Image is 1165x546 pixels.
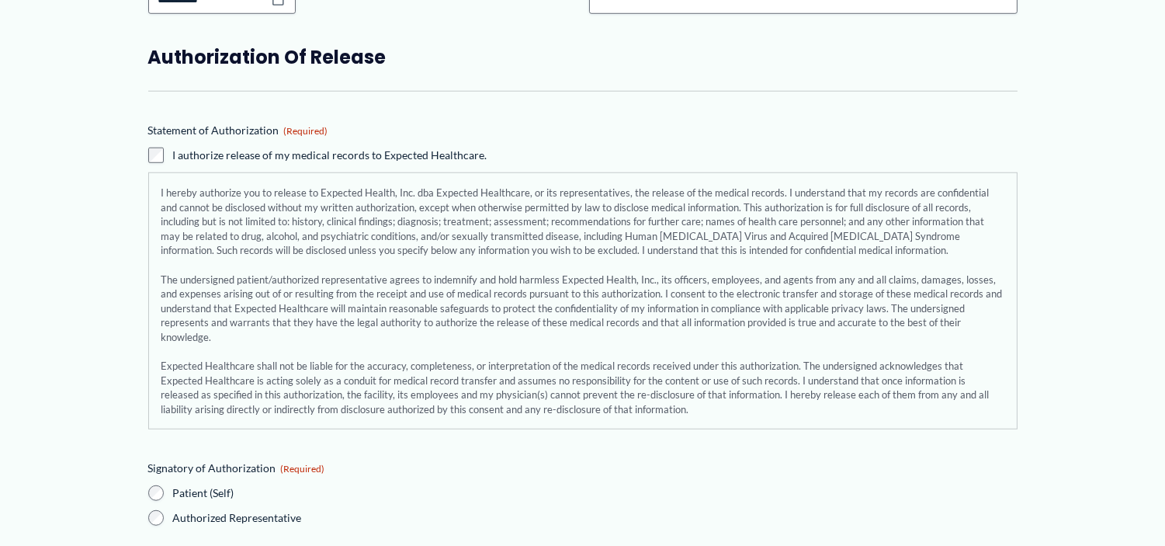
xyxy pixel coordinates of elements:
legend: Statement of Authorization [148,123,328,138]
span: (Required) [281,463,325,475]
legend: Signatory of Authorization [148,461,325,476]
label: Authorized Representative [173,510,577,526]
label: Patient (Self) [173,485,577,501]
h3: Authorization of Release [148,45,1018,69]
label: I authorize release of my medical records to Expected Healthcare. [173,148,487,163]
div: I hereby authorize you to release to Expected Health, Inc. dba Expected Healthcare, or its repres... [148,172,1018,429]
span: (Required) [284,125,328,137]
